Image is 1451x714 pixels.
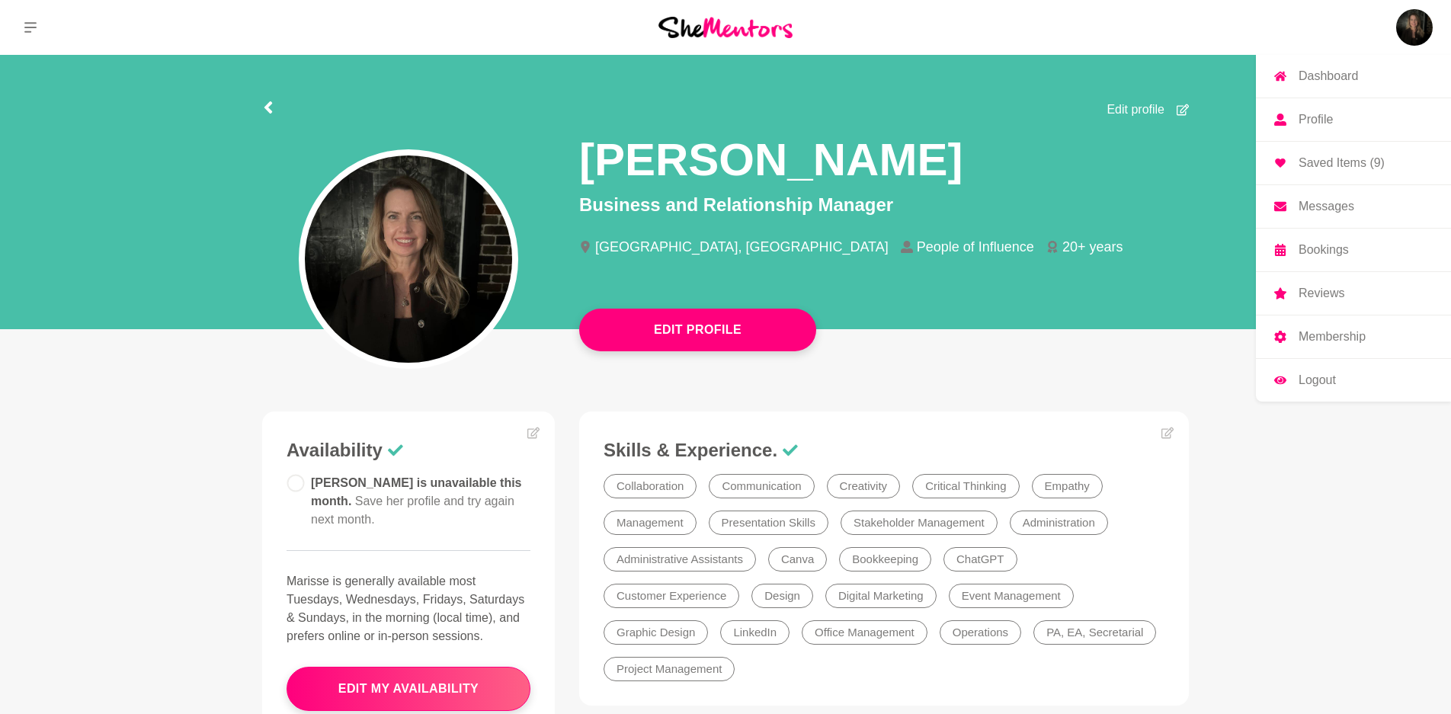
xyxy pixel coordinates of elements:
[1299,200,1354,213] p: Messages
[901,240,1046,254] li: People of Influence
[1256,272,1451,315] a: Reviews
[311,495,514,526] span: Save her profile and try again next month.
[1256,229,1451,271] a: Bookings
[1299,114,1333,126] p: Profile
[579,131,963,188] h1: [PERSON_NAME]
[1256,142,1451,184] a: Saved Items (9)
[1299,287,1344,299] p: Reviews
[579,240,901,254] li: [GEOGRAPHIC_DATA], [GEOGRAPHIC_DATA]
[1107,101,1164,119] span: Edit profile
[1299,374,1336,386] p: Logout
[287,667,530,711] button: edit my availability
[579,191,1189,219] p: Business and Relationship Manager
[1256,185,1451,228] a: Messages
[579,309,816,351] button: Edit Profile
[658,17,793,37] img: She Mentors Logo
[1299,244,1349,256] p: Bookings
[1396,9,1433,46] a: Marisse van den BergDashboardProfileSaved Items (9)MessagesBookingsReviewsMembershipLogout
[311,476,522,526] span: [PERSON_NAME] is unavailable this month.
[1299,70,1358,82] p: Dashboard
[1299,331,1366,343] p: Membership
[287,572,530,645] p: Marisse is generally available most Tuesdays, Wednesdays, Fridays, Saturdays & Sundays, in the mo...
[1299,157,1385,169] p: Saved Items (9)
[604,439,1164,462] h3: Skills & Experience.
[1046,240,1135,254] li: 20+ years
[1256,98,1451,141] a: Profile
[1256,55,1451,98] a: Dashboard
[1396,9,1433,46] img: Marisse van den Berg
[287,439,530,462] h3: Availability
